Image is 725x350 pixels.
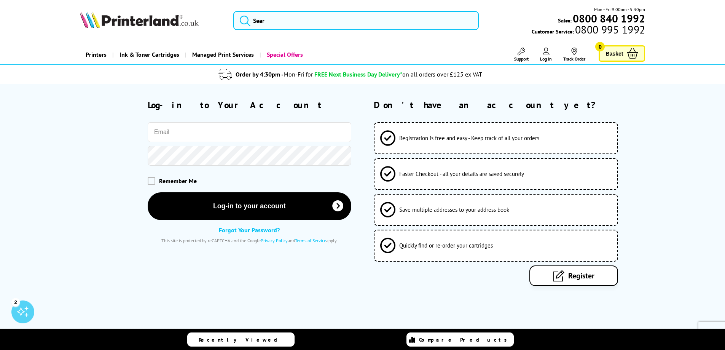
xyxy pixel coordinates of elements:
[540,48,552,62] a: Log In
[148,238,351,243] div: This site is protected by reCAPTCHA and the Google and apply.
[199,336,285,343] span: Recently Viewed
[295,238,326,243] a: Terms of Service
[80,45,112,64] a: Printers
[402,70,482,78] div: on all orders over £125 ex VAT
[572,15,645,22] a: 0800 840 1992
[233,11,479,30] input: Sear
[532,26,645,35] span: Customer Service:
[568,271,594,281] span: Register
[148,99,351,111] h2: Log-in to Your Account
[514,56,529,62] span: Support
[314,70,402,78] span: FREE Next Business Day Delivery*
[573,11,645,26] b: 0800 840 1992
[62,68,639,81] li: modal_delivery
[574,26,645,33] span: 0800 995 1992
[558,17,572,24] span: Sales:
[374,99,645,111] h2: Don't have an account yet?
[529,265,618,286] a: Register
[185,45,260,64] a: Managed Print Services
[594,6,645,13] span: Mon - Fri 9:00am - 5:30pm
[187,332,295,347] a: Recently Viewed
[120,45,179,64] span: Ink & Toner Cartridges
[80,11,224,30] a: Printerland Logo
[540,56,552,62] span: Log In
[112,45,185,64] a: Ink & Toner Cartridges
[399,242,493,249] span: Quickly find or re-order your cartridges
[260,45,309,64] a: Special Offers
[219,226,280,234] a: Forgot Your Password?
[563,48,585,62] a: Track Order
[11,298,20,306] div: 2
[148,192,351,220] button: Log-in to your account
[419,336,511,343] span: Compare Products
[261,238,288,243] a: Privacy Policy
[514,48,529,62] a: Support
[159,177,197,185] span: Remember Me
[148,122,351,142] input: Email
[284,70,313,78] span: Mon-Fri for
[605,48,623,59] span: Basket
[80,11,199,28] img: Printerland Logo
[236,70,313,78] span: Order by 4:30pm -
[399,170,524,177] span: Faster Checkout - all your details are saved securely
[399,134,539,142] span: Registration is free and easy - Keep track of all your orders
[399,206,509,213] span: Save multiple addresses to your address book
[595,42,605,51] span: 0
[599,45,645,62] a: Basket 0
[406,332,514,347] a: Compare Products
